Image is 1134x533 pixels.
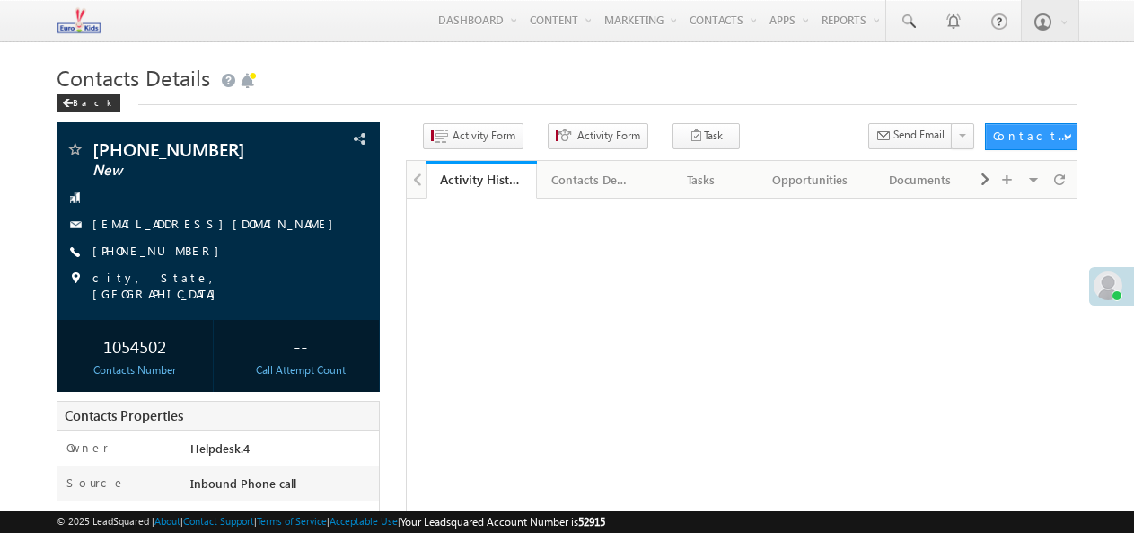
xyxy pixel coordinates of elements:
[57,4,101,36] img: Custom Logo
[190,440,250,456] span: Helpdesk.4
[226,362,374,378] div: Call Attempt Count
[65,406,183,424] span: Contacts Properties
[66,475,126,491] label: Source
[226,329,374,362] div: --
[881,169,960,191] div: Documents
[868,123,953,149] button: Send Email
[92,162,291,180] span: New
[577,128,640,144] span: Activity Form
[993,128,1069,144] div: Contacts Actions
[661,169,740,191] div: Tasks
[92,243,228,258] a: [PHONE_NUMBER]
[548,123,648,149] button: Activity Form
[985,123,1077,150] button: Contacts Actions
[57,93,129,109] a: Back
[578,515,605,529] span: 52915
[92,216,342,231] a: [EMAIL_ADDRESS][DOMAIN_NAME]
[426,161,536,199] a: Activity History
[426,161,536,197] li: Activity History
[537,161,646,197] li: Contacts Details
[330,515,398,527] a: Acceptable Use
[92,140,291,158] span: [PHONE_NUMBER]
[66,440,109,456] label: Owner
[423,123,523,149] button: Activity Form
[154,515,180,527] a: About
[61,329,208,362] div: 1054502
[92,270,352,302] span: city, State, [GEOGRAPHIC_DATA]
[770,169,849,191] div: Opportunities
[57,513,605,530] span: © 2025 LeadSquared | | | | |
[440,171,523,188] div: Activity History
[453,128,515,144] span: Activity Form
[756,161,866,199] a: Opportunities
[183,515,254,527] a: Contact Support
[57,63,210,92] span: Contacts Details
[61,362,208,378] div: Contacts Number
[57,94,120,112] div: Back
[672,123,740,149] button: Task
[866,161,976,199] a: Documents
[186,475,378,500] div: Inbound Phone call
[646,161,756,199] a: Tasks
[893,127,945,143] span: Send Email
[537,161,646,199] a: Contacts Details
[551,169,630,191] div: Contacts Details
[400,515,605,529] span: Your Leadsquared Account Number is
[257,515,327,527] a: Terms of Service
